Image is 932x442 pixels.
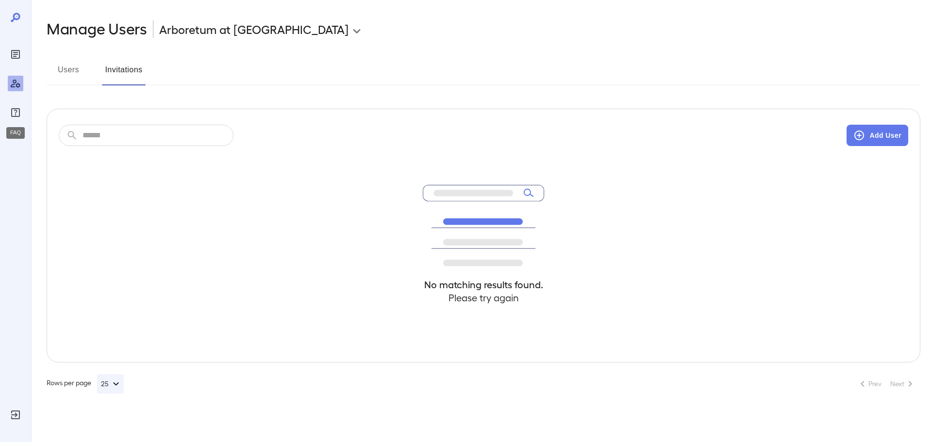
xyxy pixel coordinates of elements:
button: Invitations [102,62,146,85]
button: Add User [847,125,908,146]
div: FAQ [6,127,25,139]
button: 25 [97,374,124,393]
div: Reports [8,47,23,62]
div: Manage Users [8,76,23,91]
button: Users [47,62,90,85]
h4: Please try again [423,291,544,304]
h4: No matching results found. [423,278,544,291]
div: FAQ [8,105,23,120]
div: Log Out [8,407,23,423]
h2: Manage Users [47,19,147,39]
nav: pagination navigation [852,376,920,392]
div: Rows per page [47,374,124,393]
p: Arboretum at [GEOGRAPHIC_DATA] [159,21,349,37]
